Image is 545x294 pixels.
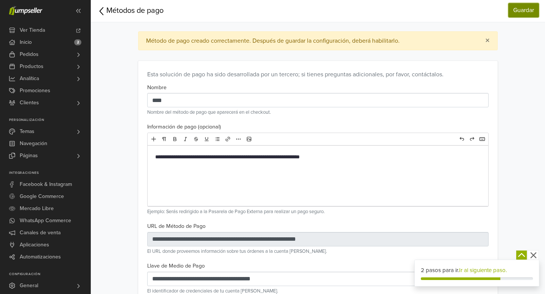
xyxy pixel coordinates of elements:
span: Clientes [20,97,39,109]
a: Italic [181,134,190,144]
span: Google Commerce [20,190,64,203]
p: Configuración [9,272,90,277]
a: Redo [467,134,477,144]
a: Add [149,134,159,144]
a: More formatting [234,134,243,144]
a: Undo [457,134,467,144]
a: Format [159,134,169,144]
span: 2 [74,39,81,45]
a: List [212,134,222,144]
a: Image [244,134,254,144]
button: × [485,36,490,45]
span: Ver Tienda [20,24,45,36]
span: General [20,280,38,292]
span: Pedidos [20,48,39,60]
span: Facebook & Instagram [20,178,72,190]
p: Ejemplo: Serás redirigido a la Pasarela de Pago Externa para realizar un pago seguro. [147,208,489,215]
span: WhatsApp Commerce [20,215,71,227]
span: Productos [20,60,44,73]
label: Información de pago (opcional) [147,123,221,131]
span: Canales de venta [20,227,61,239]
a: Ir al siguiente paso. [459,267,507,274]
p: El URL donde proveemos información sobre tus órdenes a la cuenta [PERSON_NAME]. [147,248,489,255]
a: Link [223,134,233,144]
span: Aplicaciones [20,239,49,251]
p: Nombre del método de pago que aparecerá en el checkout. [147,109,489,116]
div: 2 pasos para ir. [421,266,533,275]
a: Métodos de pago [97,5,163,17]
label: URL de Método de Pago [147,222,206,231]
span: Mercado Libre [20,203,54,215]
p: Personalización [9,118,90,122]
label: Nombre [147,84,167,92]
span: Navegación [20,138,47,150]
a: Deleted [191,134,201,144]
p: Integraciones [9,171,90,175]
a: Guardar [508,3,539,17]
span: Páginas [20,150,38,162]
span: Inicio [20,36,32,48]
a: Underline [202,134,212,144]
div: Método de pago creado correctamente. Después de guardar la configuración, deberá habilitarlo. [138,31,498,50]
span: Automatizaciones [20,251,61,263]
a: Hotkeys [477,134,487,144]
a: Bold [170,134,180,144]
label: Llave de Medio de Pago [147,262,205,270]
span: Temas [20,125,34,138]
span: Esta solución de pago ha sido desarrollada por un tercero; si tienes preguntas adicionales, por f... [147,71,444,78]
span: Promociones [20,85,50,97]
span: Analítica [20,73,39,85]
